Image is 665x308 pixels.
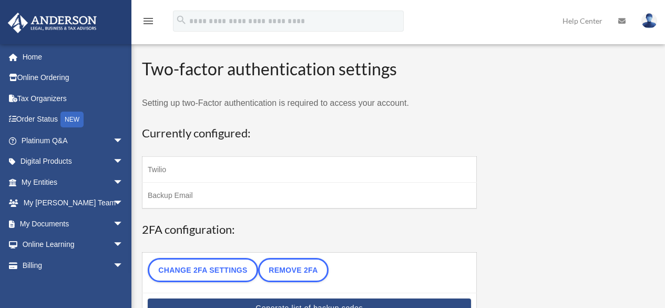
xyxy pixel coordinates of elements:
[641,13,657,28] img: User Pic
[5,13,100,33] img: Anderson Advisors Platinum Portal
[7,67,139,88] a: Online Ordering
[7,234,139,255] a: Online Learningarrow_drop_down
[113,255,134,276] span: arrow_drop_down
[142,182,477,208] td: Backup Email
[142,15,155,27] i: menu
[142,18,155,27] a: menu
[7,46,139,67] a: Home
[148,258,258,282] a: Change 2FA settings
[7,130,139,151] a: Platinum Q&Aarrow_drop_down
[113,151,134,173] span: arrow_drop_down
[142,222,477,238] h3: 2FA configuration:
[7,213,139,234] a: My Documentsarrow_drop_down
[113,213,134,235] span: arrow_drop_down
[7,193,139,214] a: My [PERSON_NAME] Teamarrow_drop_down
[113,172,134,193] span: arrow_drop_down
[60,112,84,127] div: NEW
[113,130,134,152] span: arrow_drop_down
[258,258,329,282] a: Remove 2FA
[113,234,134,256] span: arrow_drop_down
[7,151,139,172] a: Digital Productsarrow_drop_down
[113,193,134,214] span: arrow_drop_down
[7,109,139,131] a: Order StatusNEW
[142,57,477,81] h2: Two-factor authentication settings
[142,125,477,142] h3: Currently configured:
[142,96,477,111] p: Setting up two-Factor authentication is required to access your account.
[7,172,139,193] a: My Entitiesarrow_drop_down
[142,156,477,182] td: Twilio
[176,14,187,26] i: search
[7,255,139,276] a: Billingarrow_drop_down
[7,88,139,109] a: Tax Organizers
